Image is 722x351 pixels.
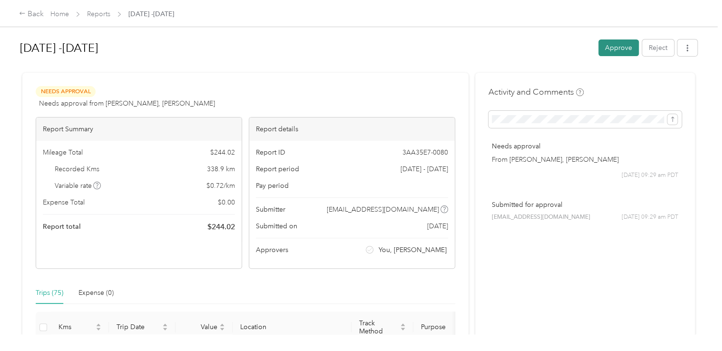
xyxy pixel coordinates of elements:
[642,39,674,56] button: Reject
[210,147,235,157] span: $ 244.02
[351,312,413,343] th: Track Method
[128,9,174,19] span: [DATE] -[DATE]
[427,221,448,231] span: [DATE]
[43,197,85,207] span: Expense Total
[207,221,235,233] span: $ 244.02
[256,205,285,214] span: Submitter
[256,245,288,255] span: Approvers
[59,323,94,331] span: Kms
[51,312,109,343] th: Kms
[400,326,406,332] span: caret-down
[413,312,485,343] th: Purpose
[117,323,160,331] span: Trip Date
[55,181,101,191] span: Variable rate
[421,323,469,331] span: Purpose
[488,86,584,98] h4: Activity and Comments
[55,164,99,174] span: Recorded Kms
[50,10,69,18] a: Home
[379,245,447,255] span: You, [PERSON_NAME]
[96,326,101,332] span: caret-down
[256,164,299,174] span: Report period
[492,141,678,151] p: Needs approval
[622,213,678,222] span: [DATE] 09:29 am PDT
[256,147,285,157] span: Report ID
[162,322,168,328] span: caret-up
[36,288,63,298] div: Trips (75)
[183,323,217,331] span: Value
[598,39,639,56] button: Approve
[492,155,678,165] p: From [PERSON_NAME], [PERSON_NAME]
[219,322,225,328] span: caret-up
[400,164,448,174] span: [DATE] - [DATE]
[43,147,83,157] span: Mileage Total
[43,222,81,232] span: Report total
[109,312,176,343] th: Trip Date
[39,98,215,108] span: Needs approval from [PERSON_NAME], [PERSON_NAME]
[492,200,678,210] p: Submitted for approval
[233,312,351,343] th: Location
[36,117,242,141] div: Report Summary
[327,205,439,214] span: [EMAIL_ADDRESS][DOMAIN_NAME]
[207,164,235,174] span: 338.9 km
[218,197,235,207] span: $ 0.00
[219,326,225,332] span: caret-down
[669,298,722,351] iframe: Everlance-gr Chat Button Frame
[256,181,289,191] span: Pay period
[400,322,406,328] span: caret-up
[19,9,44,20] div: Back
[206,181,235,191] span: $ 0.72 / km
[359,319,398,335] span: Track Method
[78,288,114,298] div: Expense (0)
[87,10,110,18] a: Reports
[176,312,233,343] th: Value
[36,86,96,97] span: Needs Approval
[249,117,455,141] div: Report details
[256,221,297,231] span: Submitted on
[20,37,592,59] h1: aug 1 -31 2025
[162,326,168,332] span: caret-down
[96,322,101,328] span: caret-up
[402,147,448,157] span: 3AA35E7-0080
[492,213,590,222] span: [EMAIL_ADDRESS][DOMAIN_NAME]
[622,171,678,180] span: [DATE] 09:29 am PDT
